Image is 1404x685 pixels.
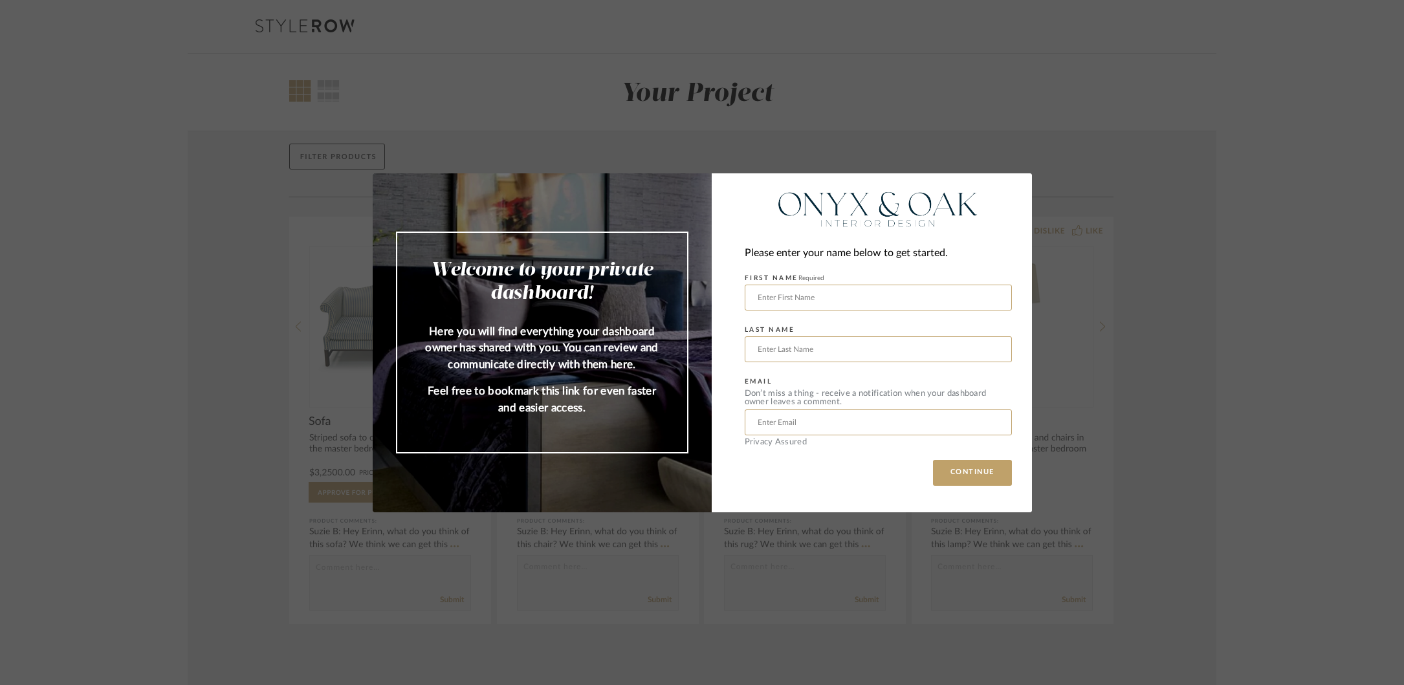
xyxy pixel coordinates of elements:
[745,274,824,282] label: FIRST NAME
[745,438,1012,446] div: Privacy Assured
[745,326,795,334] label: LAST NAME
[933,460,1012,486] button: CONTINUE
[423,259,661,305] h2: Welcome to your private dashboard!
[745,285,1012,310] input: Enter First Name
[423,323,661,373] p: Here you will find everything your dashboard owner has shared with you. You can review and commun...
[745,245,1012,262] div: Please enter your name below to get started.
[745,378,773,386] label: EMAIL
[745,336,1012,362] input: Enter Last Name
[423,383,661,416] p: Feel free to bookmark this link for even faster and easier access.
[745,409,1012,435] input: Enter Email
[798,275,824,281] span: Required
[745,389,1012,406] div: Don’t miss a thing - receive a notification when your dashboard owner leaves a comment.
